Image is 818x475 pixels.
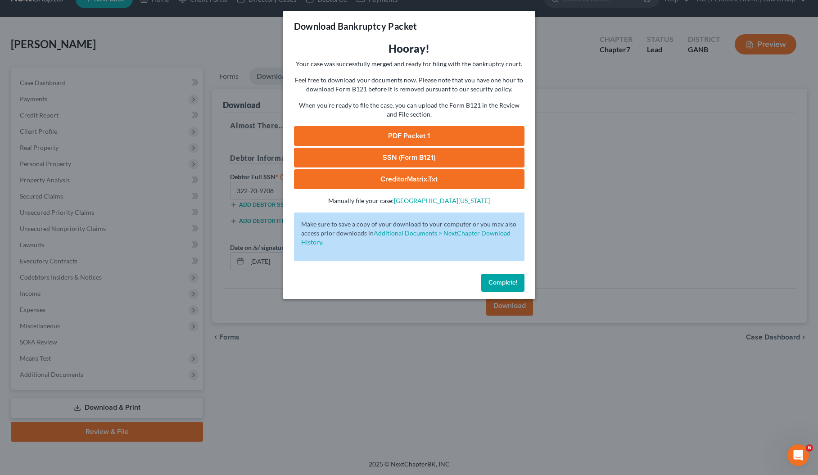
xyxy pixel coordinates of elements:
[806,444,813,452] span: 6
[294,169,524,189] a: CreditorMatrix.txt
[301,220,517,247] p: Make sure to save a copy of your download to your computer or you may also access prior downloads in
[488,279,517,286] span: Complete!
[294,41,524,56] h3: Hooray!
[294,101,524,119] p: When you're ready to file the case, you can upload the Form B121 in the Review and File section.
[301,229,511,246] a: Additional Documents > NextChapter Download History.
[294,59,524,68] p: Your case was successfully merged and ready for filing with the bankruptcy court.
[294,20,417,32] h3: Download Bankruptcy Packet
[294,148,524,167] a: SSN (Form B121)
[481,274,524,292] button: Complete!
[294,196,524,205] p: Manually file your case:
[294,126,524,146] a: PDF Packet 1
[294,76,524,94] p: Feel free to download your documents now. Please note that you have one hour to download Form B12...
[787,444,809,466] iframe: Intercom live chat
[394,197,490,204] a: [GEOGRAPHIC_DATA][US_STATE]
